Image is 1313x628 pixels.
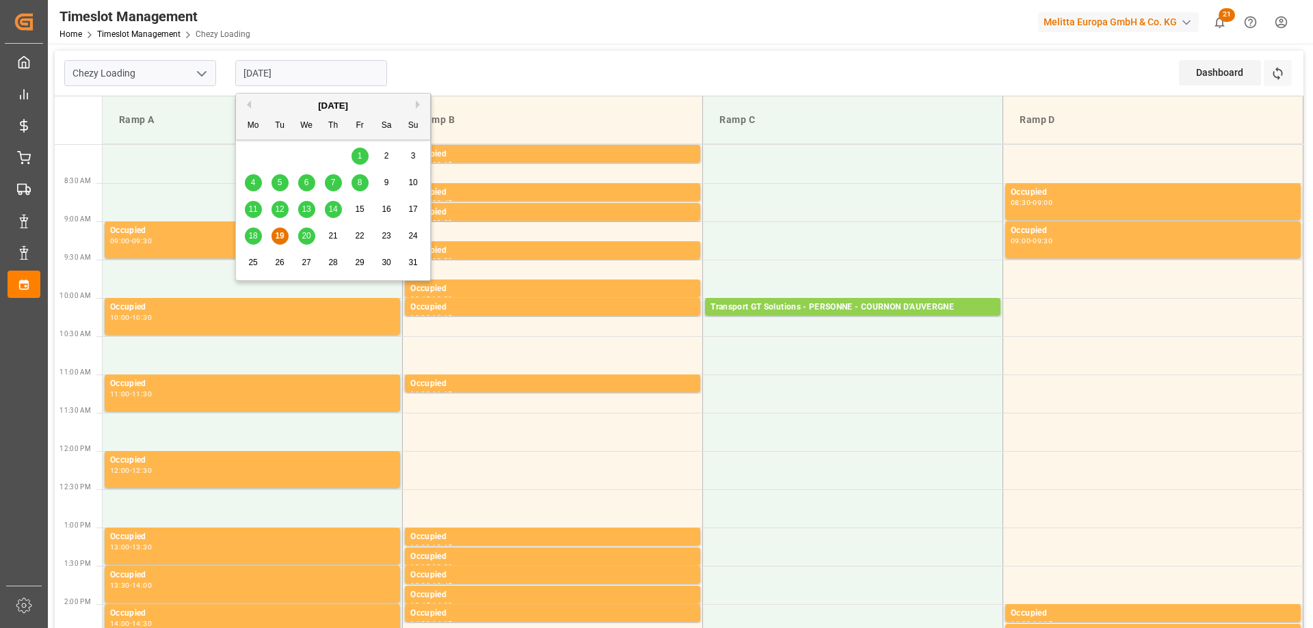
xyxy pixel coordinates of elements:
[59,292,91,299] span: 10:00 AM
[251,178,256,187] span: 4
[1011,620,1031,627] div: 14:00
[130,467,132,474] div: -
[110,238,130,244] div: 09:00
[408,178,417,187] span: 10
[430,391,432,397] div: -
[405,201,422,218] div: Choose Sunday, August 17th, 2025
[245,228,262,245] div: Choose Monday, August 18th, 2025
[275,204,284,214] span: 12
[132,314,152,320] div: 10:30
[432,620,452,627] div: 14:15
[302,258,310,267] span: 27
[410,582,430,588] div: 13:30
[110,569,395,582] div: Occupied
[711,301,995,314] div: Transport GT Solutions - PERSONNE - COURNON D'AUVERGNE
[110,607,395,620] div: Occupied
[110,530,395,544] div: Occupied
[378,201,395,218] div: Choose Saturday, August 16th, 2025
[432,161,452,167] div: 08:15
[432,314,452,320] div: 10:15
[236,99,430,113] div: [DATE]
[352,254,369,271] div: Choose Friday, August 29th, 2025
[302,231,310,241] span: 20
[130,544,132,550] div: -
[432,544,452,550] div: 13:15
[414,107,691,133] div: Ramp B
[298,254,315,271] div: Choose Wednesday, August 27th, 2025
[410,282,695,296] div: Occupied
[352,148,369,165] div: Choose Friday, August 1st, 2025
[271,228,289,245] div: Choose Tuesday, August 19th, 2025
[1011,186,1295,200] div: Occupied
[325,201,342,218] div: Choose Thursday, August 14th, 2025
[1033,200,1052,206] div: 09:00
[132,467,152,474] div: 12:30
[59,407,91,414] span: 11:30 AM
[64,560,91,567] span: 1:30 PM
[378,148,395,165] div: Choose Saturday, August 2nd, 2025
[245,254,262,271] div: Choose Monday, August 25th, 2025
[355,231,364,241] span: 22
[1235,7,1266,38] button: Help Center
[130,582,132,588] div: -
[358,151,362,161] span: 1
[1031,238,1033,244] div: -
[410,588,695,602] div: Occupied
[298,228,315,245] div: Choose Wednesday, August 20th, 2025
[410,602,430,608] div: 13:45
[432,200,452,206] div: 08:45
[325,118,342,135] div: Th
[235,60,387,86] input: DD-MM-YYYY
[325,254,342,271] div: Choose Thursday, August 28th, 2025
[410,564,430,570] div: 13:15
[248,258,257,267] span: 25
[432,564,452,570] div: 13:30
[1179,60,1261,85] div: Dashboard
[328,258,337,267] span: 28
[302,204,310,214] span: 13
[97,29,181,39] a: Timeslot Management
[410,391,430,397] div: 11:00
[432,296,452,302] div: 10:00
[378,228,395,245] div: Choose Saturday, August 23rd, 2025
[411,151,416,161] span: 3
[432,602,452,608] div: 14:00
[1033,238,1052,244] div: 09:30
[132,238,152,244] div: 09:30
[1204,7,1235,38] button: show 21 new notifications
[410,148,695,161] div: Occupied
[110,467,130,474] div: 12:00
[416,100,424,109] button: Next Month
[278,178,282,187] span: 5
[59,29,82,39] a: Home
[245,118,262,135] div: Mo
[384,151,389,161] span: 2
[432,258,452,264] div: 09:30
[240,143,427,276] div: month 2025-08
[132,582,152,588] div: 14:00
[410,301,695,314] div: Occupied
[110,454,395,467] div: Occupied
[328,231,337,241] span: 21
[59,483,91,491] span: 12:30 PM
[1031,200,1033,206] div: -
[110,377,395,391] div: Occupied
[382,231,390,241] span: 23
[64,598,91,605] span: 2:00 PM
[114,107,391,133] div: Ramp A
[110,301,395,314] div: Occupied
[325,174,342,191] div: Choose Thursday, August 7th, 2025
[352,118,369,135] div: Fr
[132,391,152,397] div: 11:30
[378,254,395,271] div: Choose Saturday, August 30th, 2025
[410,206,695,219] div: Occupied
[1011,607,1295,620] div: Occupied
[1219,8,1235,22] span: 21
[110,582,130,588] div: 13:30
[331,178,336,187] span: 7
[410,377,695,391] div: Occupied
[432,219,452,226] div: 09:00
[1011,200,1031,206] div: 08:30
[384,178,389,187] span: 9
[432,582,452,588] div: 13:45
